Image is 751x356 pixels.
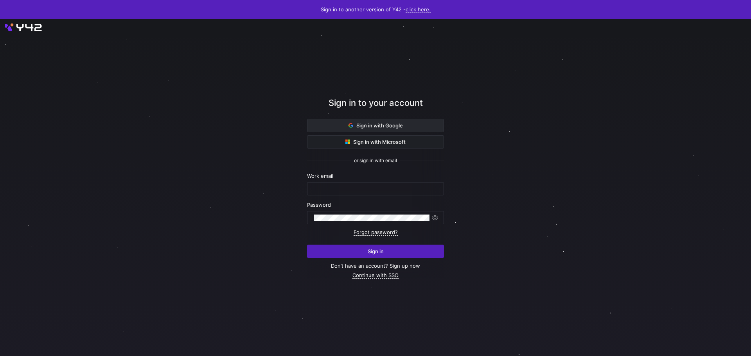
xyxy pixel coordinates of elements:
[307,97,444,119] div: Sign in to your account
[354,158,397,163] span: or sign in with email
[307,135,444,148] button: Sign in with Microsoft
[349,122,403,129] span: Sign in with Google
[406,6,431,13] a: click here.
[307,173,333,179] span: Work email
[307,245,444,258] button: Sign in
[354,229,398,236] a: Forgot password?
[331,263,420,269] a: Don’t have an account? Sign up now
[352,272,399,279] a: Continue with SSO
[368,248,384,254] span: Sign in
[345,139,406,145] span: Sign in with Microsoft
[307,202,331,208] span: Password
[307,119,444,132] button: Sign in with Google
